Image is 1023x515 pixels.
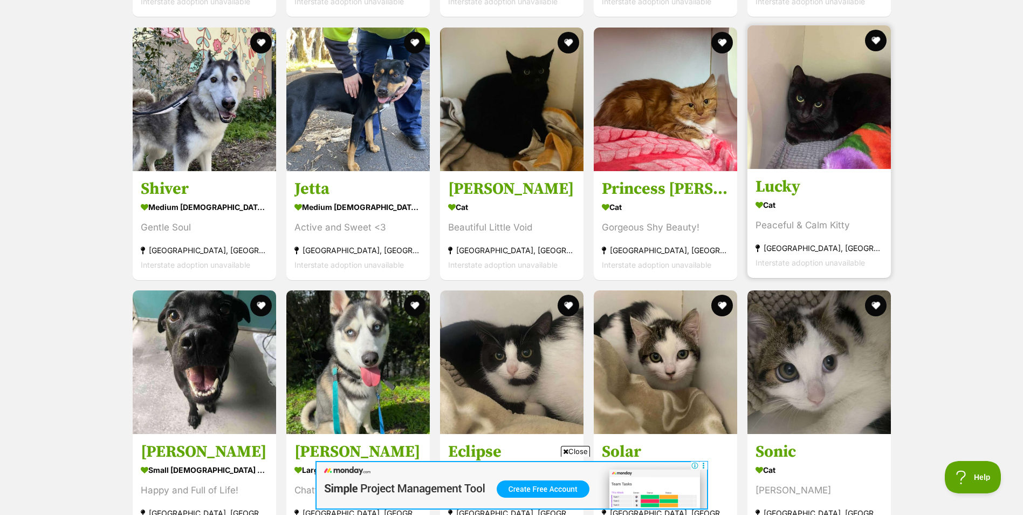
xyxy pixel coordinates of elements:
h3: Eclipse [448,442,575,463]
span: Interstate adoption unavailable [756,258,865,267]
div: [GEOGRAPHIC_DATA], [GEOGRAPHIC_DATA] [294,243,422,257]
a: Lucky Cat Peaceful & Calm Kitty [GEOGRAPHIC_DATA], [GEOGRAPHIC_DATA] Interstate adoption unavaila... [747,168,891,278]
h3: [PERSON_NAME] [294,442,422,463]
button: favourite [250,32,272,53]
img: Grover [440,28,583,171]
button: favourite [865,295,887,316]
iframe: Help Scout Beacon - Open [945,461,1001,493]
button: favourite [711,295,733,316]
img: Luke Skybarker [286,290,430,434]
div: Cat [756,197,883,213]
a: Princess [PERSON_NAME] Cat Gorgeous Shy Beauty! [GEOGRAPHIC_DATA], [GEOGRAPHIC_DATA] Interstate a... [594,171,737,280]
h3: [PERSON_NAME] [141,442,268,463]
h3: Princess [PERSON_NAME] [602,179,729,199]
img: Eclipse [440,290,583,434]
div: [GEOGRAPHIC_DATA], [GEOGRAPHIC_DATA] [448,243,575,257]
img: Shiver [133,28,276,171]
div: Gorgeous Shy Beauty! [602,220,729,235]
h3: Lucky [756,177,883,197]
a: [PERSON_NAME] Cat Beautiful Little Void [GEOGRAPHIC_DATA], [GEOGRAPHIC_DATA] Interstate adoption ... [440,171,583,280]
div: [GEOGRAPHIC_DATA], [GEOGRAPHIC_DATA] [756,241,883,255]
span: Close [561,446,590,457]
a: Shiver medium [DEMOGRAPHIC_DATA] Dog Gentle Soul [GEOGRAPHIC_DATA], [GEOGRAPHIC_DATA] Interstate ... [133,171,276,280]
div: large [DEMOGRAPHIC_DATA] Dog [294,463,422,478]
iframe: Advertisement [315,461,708,510]
div: Cat [602,463,729,478]
h3: Solar [602,442,729,463]
div: Beautiful Little Void [448,220,575,235]
span: Interstate adoption unavailable [602,260,711,269]
h3: Jetta [294,179,422,199]
div: [PERSON_NAME] [756,484,883,498]
button: favourite [865,30,887,51]
div: Happy and Full of Life! [141,484,268,498]
div: Active and Sweet <3 [294,220,422,235]
div: Chatty & Affectionate! [294,484,422,498]
div: Gentle Soul [141,220,268,235]
img: Lucky [747,25,891,169]
div: [GEOGRAPHIC_DATA], [GEOGRAPHIC_DATA] [141,243,268,257]
span: Interstate adoption unavailable [294,260,404,269]
img: Jetta [286,28,430,171]
h3: Shiver [141,179,268,199]
button: favourite [558,32,579,53]
img: Sonic [747,290,891,434]
img: Marge [133,290,276,434]
img: Princess Harriette [594,28,737,171]
button: favourite [404,32,425,53]
h3: [PERSON_NAME] [448,179,575,199]
span: Interstate adoption unavailable [141,260,250,269]
span: Interstate adoption unavailable [448,260,558,269]
div: medium [DEMOGRAPHIC_DATA] Dog [294,199,422,215]
button: favourite [250,295,272,316]
div: medium [DEMOGRAPHIC_DATA] Dog [141,199,268,215]
div: [GEOGRAPHIC_DATA], [GEOGRAPHIC_DATA] [602,243,729,257]
div: [PERSON_NAME] [602,484,729,498]
a: Jetta medium [DEMOGRAPHIC_DATA] Dog Active and Sweet <3 [GEOGRAPHIC_DATA], [GEOGRAPHIC_DATA] Inte... [286,171,430,280]
div: Cat [756,463,883,478]
img: Solar [594,290,737,434]
button: favourite [404,295,425,316]
div: small [DEMOGRAPHIC_DATA] Dog [141,463,268,478]
h3: Sonic [756,442,883,463]
button: favourite [711,32,733,53]
div: Peaceful & Calm Kitty [756,218,883,233]
div: Cat [448,199,575,215]
button: favourite [558,295,579,316]
div: Cat [602,199,729,215]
